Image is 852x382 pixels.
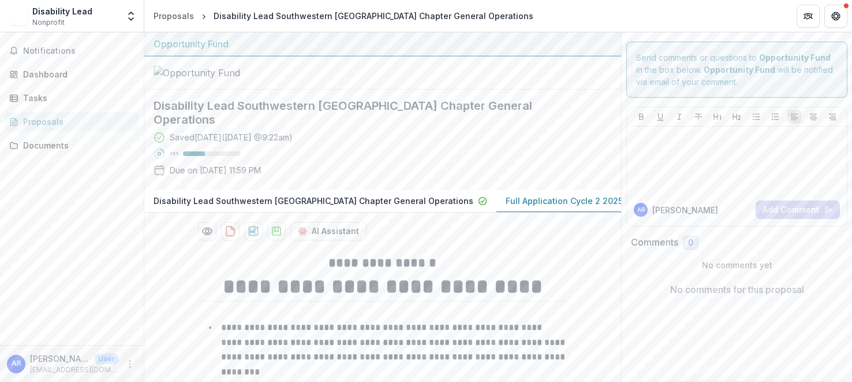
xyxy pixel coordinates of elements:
div: Tasks [23,92,130,104]
button: Heading 1 [711,110,724,124]
button: Preview dc809e2d-8dbf-4b22-b5da-c5214b438b5c-1.pdf [198,222,216,240]
button: AI Assistant [290,222,367,240]
button: Bullet List [749,110,763,124]
a: Documents [5,136,139,155]
div: Anne Renna [12,360,21,368]
a: Tasks [5,88,139,107]
button: Align Left [787,110,801,124]
button: download-proposal [244,222,263,240]
strong: Opportunity Fund [704,65,775,75]
a: Dashboard [5,65,139,84]
p: User [95,354,118,364]
a: Proposals [149,8,199,24]
button: Ordered List [768,110,782,124]
p: No comments yet [631,259,843,271]
button: Underline [653,110,667,124]
h2: Comments [631,237,678,248]
img: Opportunity Fund [154,66,269,80]
p: [EMAIL_ADDRESS][DOMAIN_NAME] [30,365,118,375]
span: Notifications [23,46,134,56]
button: Align Right [825,110,839,124]
span: 0 [688,238,693,248]
button: Heading 2 [730,110,743,124]
img: Disability Lead [9,7,28,25]
p: Disability Lead Southwestern [GEOGRAPHIC_DATA] Chapter General Operations [154,195,473,207]
button: download-proposal [267,222,286,240]
button: Italicize [672,110,686,124]
div: Documents [23,139,130,151]
button: Bold [634,110,648,124]
div: Dashboard [23,68,130,80]
button: Get Help [824,5,847,28]
button: Align Center [806,110,820,124]
div: Proposals [23,116,130,128]
strong: Opportunity Fund [759,53,831,62]
div: Disability Lead Southwestern [GEOGRAPHIC_DATA] Chapter General Operations [214,10,533,22]
div: Proposals [154,10,194,22]
div: Anne Renna [637,207,645,213]
button: Open entity switcher [123,5,139,28]
button: Add Comment [756,201,840,219]
button: More [123,357,137,371]
p: [PERSON_NAME] [652,204,718,216]
div: Send comments or questions to in the box below. will be notified via email of your comment. [626,42,847,98]
button: download-proposal [221,222,240,240]
nav: breadcrumb [149,8,538,24]
span: Nonprofit [32,17,65,28]
div: Saved [DATE] ( [DATE] @ 9:22am ) [170,131,293,143]
button: Partners [797,5,820,28]
h2: Disability Lead Southwestern [GEOGRAPHIC_DATA] Chapter General Operations [154,99,593,127]
div: Opportunity Fund [154,37,612,51]
p: Due on [DATE] 11:59 PM [170,164,261,176]
button: Strike [692,110,705,124]
p: Full Application Cycle 2 2025 [506,195,623,207]
div: Disability Lead [32,5,92,17]
p: 38 % [170,150,178,158]
a: Proposals [5,112,139,131]
p: [PERSON_NAME] [30,353,90,365]
p: No comments for this proposal [670,283,804,296]
button: Notifications [5,42,139,60]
